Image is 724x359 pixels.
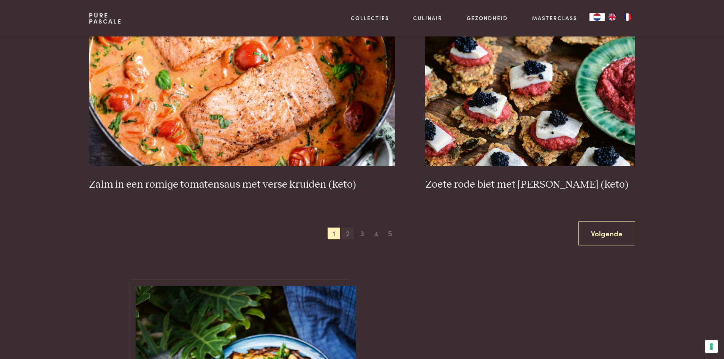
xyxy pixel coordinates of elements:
[89,14,395,166] img: Zalm in een romige tomatensaus met verse kruiden (keto)
[425,14,635,191] a: Zoete rode biet met zure haring (keto) Zoete rode biet met [PERSON_NAME] (keto)
[620,13,635,21] a: FR
[413,14,442,22] a: Culinair
[589,13,635,21] aside: Language selected: Nederlands
[342,228,354,240] span: 2
[705,340,718,353] button: Uw voorkeuren voor toestemming voor trackingtechnologieën
[425,14,635,166] img: Zoete rode biet met zure haring (keto)
[532,14,577,22] a: Masterclass
[589,13,605,21] div: Language
[578,221,635,245] a: Volgende
[467,14,508,22] a: Gezondheid
[384,228,396,240] span: 5
[356,228,368,240] span: 3
[351,14,389,22] a: Collecties
[605,13,635,21] ul: Language list
[89,12,122,24] a: PurePascale
[589,13,605,21] a: NL
[89,178,395,191] h3: Zalm in een romige tomatensaus met verse kruiden (keto)
[370,228,382,240] span: 4
[605,13,620,21] a: EN
[425,178,635,191] h3: Zoete rode biet met [PERSON_NAME] (keto)
[328,228,340,240] span: 1
[89,14,395,191] a: Zalm in een romige tomatensaus met verse kruiden (keto) Zalm in een romige tomatensaus met verse ...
